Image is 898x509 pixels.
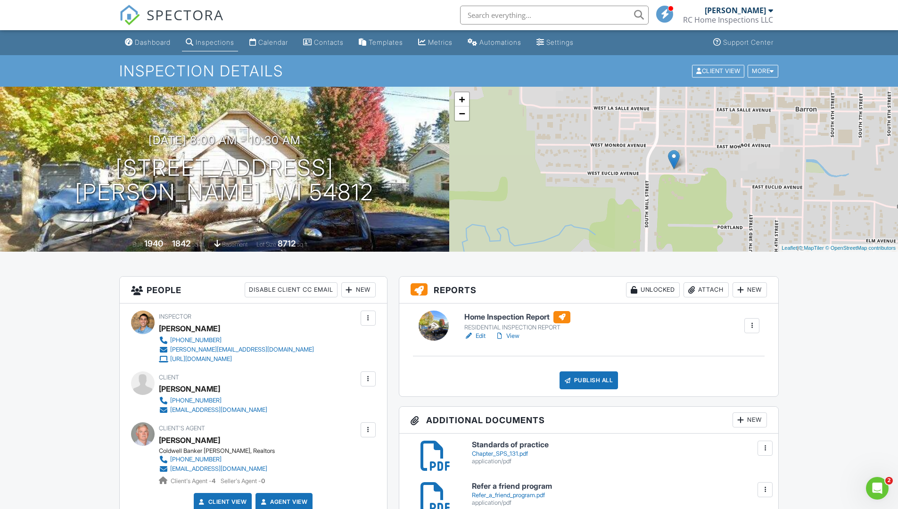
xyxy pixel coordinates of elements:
[825,245,896,251] a: © OpenStreetMap contributors
[159,433,220,447] a: [PERSON_NAME]
[464,331,486,341] a: Edit
[723,38,774,46] div: Support Center
[472,441,767,449] h6: Standards of practice
[799,245,824,251] a: © MapTiler
[171,477,217,484] span: Client's Agent -
[691,67,747,74] a: Client View
[733,412,767,427] div: New
[258,38,288,46] div: Calendar
[733,282,767,297] div: New
[692,65,744,77] div: Client View
[159,447,275,455] div: Coldwell Banker [PERSON_NAME], Realtors
[182,34,238,51] a: Inspections
[121,34,174,51] a: Dashboard
[705,6,766,15] div: [PERSON_NAME]
[147,5,224,25] span: SPECTORA
[297,241,309,248] span: sq.ft.
[246,34,292,51] a: Calendar
[159,405,267,415] a: [EMAIL_ADDRESS][DOMAIN_NAME]
[75,156,374,205] h1: [STREET_ADDRESS] [PERSON_NAME], WI 54812
[464,34,525,51] a: Automations (Basic)
[159,382,220,396] div: [PERSON_NAME]
[170,397,222,404] div: [PHONE_NUMBER]
[245,282,338,297] div: Disable Client CC Email
[399,407,779,434] h3: Additional Documents
[212,477,215,484] strong: 4
[533,34,577,51] a: Settings
[170,337,222,344] div: [PHONE_NUMBER]
[259,497,307,507] a: Agent View
[455,92,469,107] a: Zoom in
[684,282,729,297] div: Attach
[479,38,521,46] div: Automations
[472,482,767,491] h6: Refer a friend program
[119,13,224,33] a: SPECTORA
[464,311,570,332] a: Home Inspection Report RESIDENTIAL INSPECTION REPORT
[464,311,570,323] h6: Home Inspection Report
[782,245,797,251] a: Leaflet
[472,499,767,507] div: application/pdf
[278,238,296,248] div: 8712
[159,321,220,336] div: [PERSON_NAME]
[428,38,453,46] div: Metrics
[144,238,163,248] div: 1940
[120,277,387,304] h3: People
[369,38,403,46] div: Templates
[170,406,267,414] div: [EMAIL_ADDRESS][DOMAIN_NAME]
[197,497,247,507] a: Client View
[132,241,143,248] span: Built
[560,371,618,389] div: Publish All
[159,313,191,320] span: Inspector
[196,38,234,46] div: Inspections
[455,107,469,121] a: Zoom out
[170,355,232,363] div: [URL][DOMAIN_NAME]
[866,477,889,500] iframe: Intercom live chat
[341,282,376,297] div: New
[472,482,767,506] a: Refer a friend program Refer_a_friend_program.pdf application/pdf
[261,477,265,484] strong: 0
[221,477,265,484] span: Seller's Agent -
[472,441,767,465] a: Standards of practice Chapter_SPS_131.pdf application/pdf
[885,477,893,484] span: 2
[159,425,205,432] span: Client's Agent
[119,63,779,79] h1: Inspection Details
[222,241,247,248] span: basement
[170,346,314,353] div: [PERSON_NAME][EMAIL_ADDRESS][DOMAIN_NAME]
[256,241,276,248] span: Lot Size
[170,456,222,463] div: [PHONE_NUMBER]
[299,34,347,51] a: Contacts
[159,396,267,405] a: [PHONE_NUMBER]
[626,282,680,297] div: Unlocked
[159,464,267,474] a: [EMAIL_ADDRESS][DOMAIN_NAME]
[464,324,570,331] div: RESIDENTIAL INSPECTION REPORT
[495,331,519,341] a: View
[472,458,767,465] div: application/pdf
[546,38,574,46] div: Settings
[172,238,190,248] div: 1842
[159,354,314,364] a: [URL][DOMAIN_NAME]
[148,134,301,147] h3: [DATE] 8:00 am - 10:30 am
[748,65,778,77] div: More
[355,34,407,51] a: Templates
[159,345,314,354] a: [PERSON_NAME][EMAIL_ADDRESS][DOMAIN_NAME]
[170,465,267,473] div: [EMAIL_ADDRESS][DOMAIN_NAME]
[159,374,179,381] span: Client
[779,244,898,252] div: |
[159,455,267,464] a: [PHONE_NUMBER]
[460,6,649,25] input: Search everything...
[472,492,767,499] div: Refer_a_friend_program.pdf
[119,5,140,25] img: The Best Home Inspection Software - Spectora
[472,450,767,458] div: Chapter_SPS_131.pdf
[314,38,344,46] div: Contacts
[683,15,773,25] div: RC Home Inspections LLC
[399,277,779,304] h3: Reports
[709,34,777,51] a: Support Center
[135,38,171,46] div: Dashboard
[159,336,314,345] a: [PHONE_NUMBER]
[414,34,456,51] a: Metrics
[192,241,205,248] span: sq. ft.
